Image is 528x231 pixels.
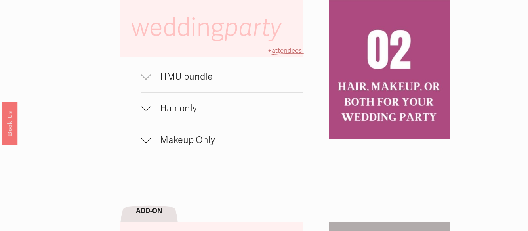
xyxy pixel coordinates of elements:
[224,13,282,43] em: party
[151,134,303,146] span: Makeup Only
[131,13,287,43] span: wedding
[151,103,303,114] span: Hair only
[2,101,17,145] a: Book Us
[141,93,303,124] button: Hair only
[136,207,162,215] strong: ADD-ON
[151,71,303,82] span: HMU bundle
[141,124,303,156] button: Makeup Only
[268,46,272,55] span: +
[141,61,303,92] button: HMU bundle
[272,46,302,55] span: attendees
